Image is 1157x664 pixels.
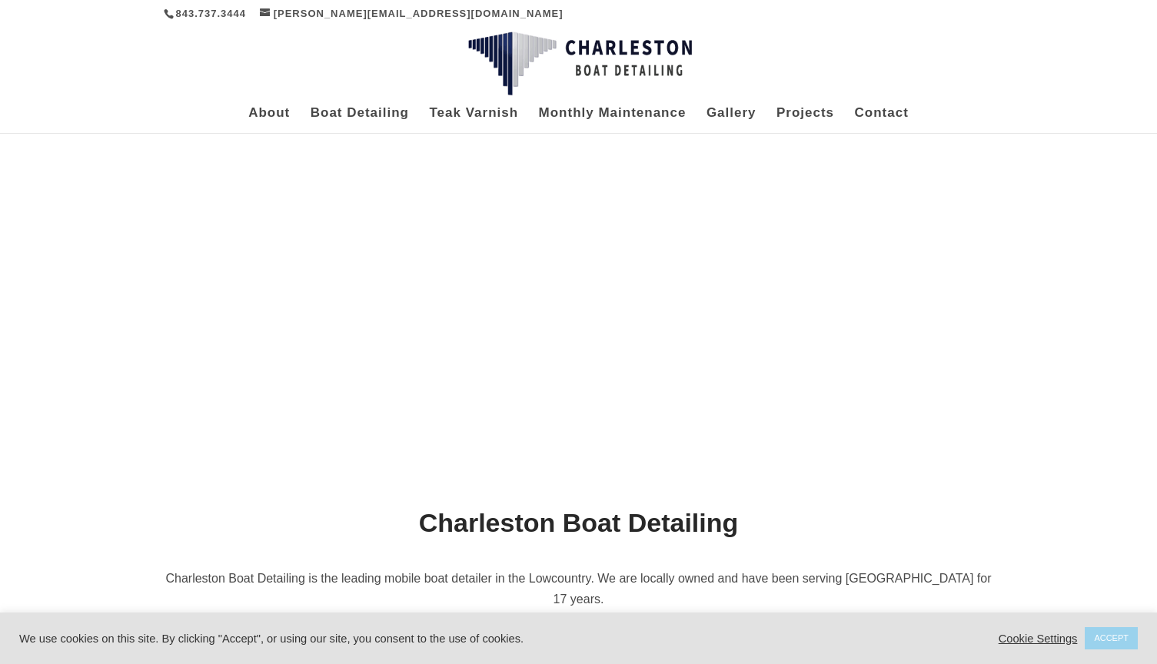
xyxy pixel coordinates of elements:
a: [PERSON_NAME][EMAIL_ADDRESS][DOMAIN_NAME] [260,8,564,19]
a: ACCEPT [1085,627,1138,649]
h1: Charleston Boat Detailing [164,510,994,543]
span: Charleston Boat Detailing is the leading mobile boat detailer in the Lowcountry. We are locally o... [165,572,991,606]
img: Charleston Boat Detailing [468,32,692,96]
a: Monthly Maintenance [539,108,687,133]
a: 843.737.3444 [176,8,247,19]
a: Boat Detailing [311,108,409,133]
a: Gallery [707,108,756,133]
a: Projects [776,108,834,133]
a: About [248,108,290,133]
a: Teak Varnish [429,108,518,133]
a: Cookie Settings [999,632,1078,646]
a: Contact [855,108,909,133]
div: We use cookies on this site. By clicking "Accept", or using our site, you consent to the use of c... [19,632,803,646]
